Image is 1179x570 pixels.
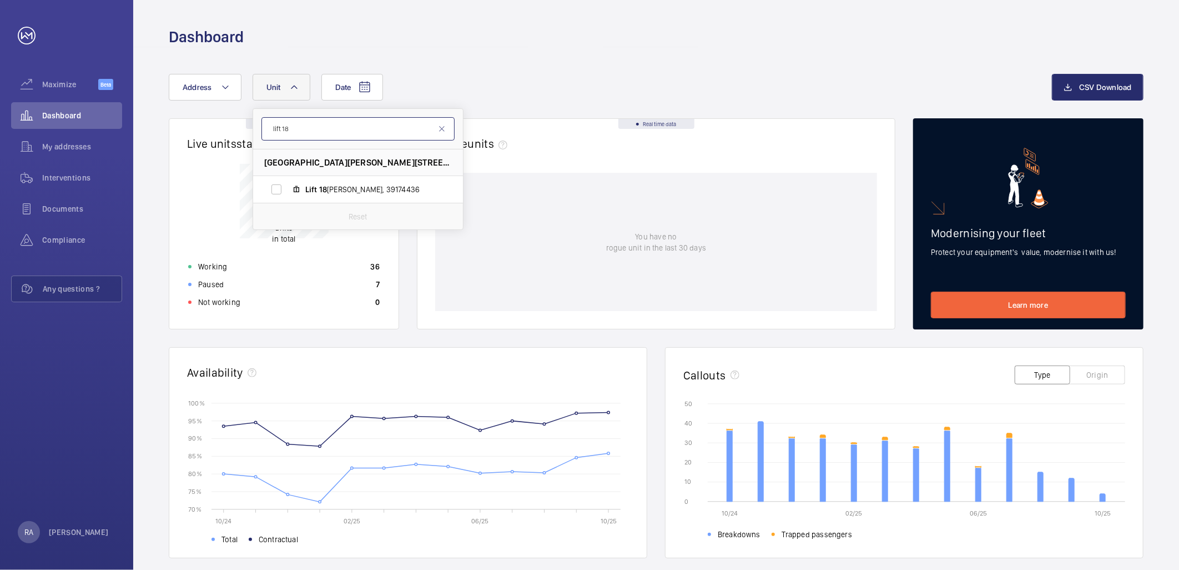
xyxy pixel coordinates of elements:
h1: Dashboard [169,27,244,47]
text: 0 [684,498,688,506]
text: 06/25 [472,517,489,525]
text: 80 % [188,470,202,478]
span: [GEOGRAPHIC_DATA][PERSON_NAME][STREET_ADDRESS] [264,157,452,168]
span: Trapped passengers [782,529,852,540]
text: 100 % [188,399,205,407]
span: Any questions ? [43,283,122,294]
p: Not working [198,297,240,308]
div: Real time data [246,119,322,129]
text: 10/25 [601,517,617,525]
button: Address [169,74,241,101]
p: Working [198,261,227,272]
text: 40 [684,419,692,427]
span: [PERSON_NAME], 39174436 [305,184,434,195]
span: Contractual [259,534,298,545]
text: 50 [684,400,692,408]
button: CSV Download [1052,74,1143,101]
span: Documents [42,203,122,214]
text: 90 % [188,434,202,442]
p: 36 [370,261,380,272]
text: 06/25 [970,509,987,517]
text: 02/25 [344,517,360,525]
span: CSV Download [1079,83,1132,92]
text: 10/25 [1095,509,1111,517]
p: You have no rogue unit in the last 30 days [606,231,706,253]
text: 95 % [188,417,202,424]
h2: Availability [187,366,243,379]
span: Maximize [42,79,98,90]
button: Unit [253,74,310,101]
p: Reset [349,211,367,222]
span: Beta [98,79,113,90]
span: 18 [319,185,327,194]
button: Date [321,74,383,101]
img: marketing-card.svg [1008,148,1049,208]
text: 85 % [188,452,202,460]
p: in total [271,223,297,245]
span: units [468,137,512,151]
h2: Modernising your fleet [931,226,1126,240]
text: 02/25 [846,509,863,517]
button: Origin [1070,366,1125,384]
text: 20 [684,458,692,466]
text: 10 [684,478,691,486]
span: Address [183,83,212,92]
text: 10/24 [215,517,231,525]
p: 0 [375,297,380,308]
p: Paused [198,279,224,290]
span: Compliance [42,234,122,246]
span: Date [335,83,351,92]
text: 75 % [188,488,201,496]
text: 30 [684,439,692,447]
p: RA [24,527,33,538]
span: Total [221,534,238,545]
h2: Callouts [683,368,726,382]
span: Lift [305,185,318,194]
p: 7 [376,279,380,290]
h2: Rogue [435,137,512,151]
span: Dashboard [42,110,122,121]
div: Real time data [618,119,694,129]
span: Unit [266,83,281,92]
a: Learn more [931,292,1126,318]
h2: Live units [187,137,287,151]
span: status [236,137,287,151]
span: My addresses [42,141,122,152]
p: Protect your equipment's value, modernise it with us! [931,247,1126,258]
text: 10/24 [722,509,738,517]
text: 70 % [188,505,201,513]
button: Type [1015,366,1070,384]
span: Interventions [42,172,122,183]
span: Breakdowns [718,529,760,540]
input: Search by unit or address [261,117,455,141]
p: [PERSON_NAME] [49,527,109,538]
